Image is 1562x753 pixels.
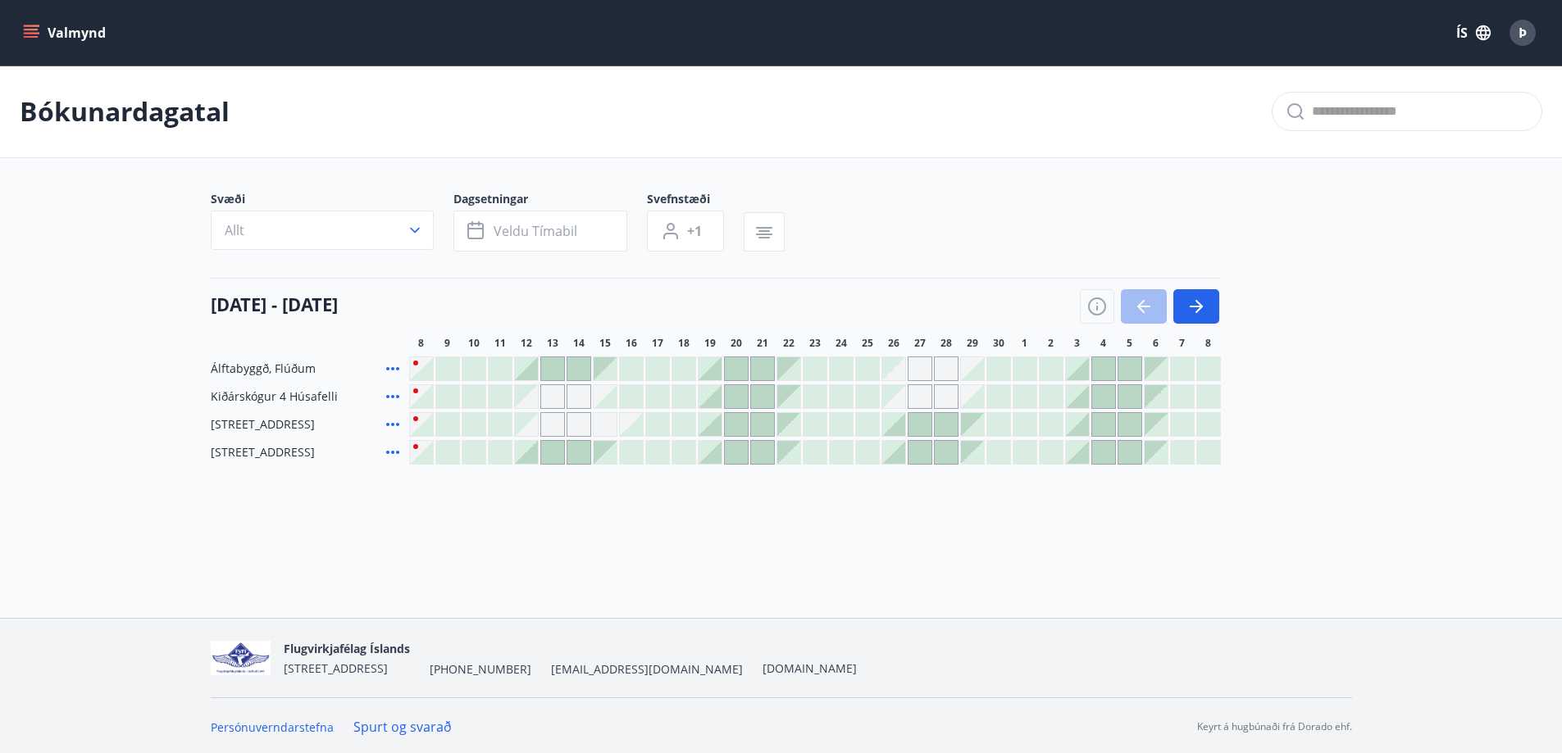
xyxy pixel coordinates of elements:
[1022,337,1027,350] span: 1
[914,337,926,350] span: 27
[1503,13,1542,52] button: Þ
[211,416,315,433] span: [STREET_ADDRESS]
[211,191,453,211] span: Svæði
[453,191,647,211] span: Dagsetningar
[652,337,663,350] span: 17
[599,337,611,350] span: 15
[284,660,388,676] span: [STREET_ADDRESS]
[353,718,452,736] a: Spurt og svarað
[430,661,531,678] span: [PHONE_NUMBER]
[763,660,857,676] a: [DOMAIN_NAME]
[940,337,952,350] span: 28
[809,337,821,350] span: 23
[211,211,434,250] button: Allt
[626,337,637,350] span: 16
[211,388,338,405] span: Kiðárskógur 4 Húsafelli
[514,384,539,409] div: Gráir dagar eru ekki bókanlegir
[1074,337,1080,350] span: 3
[1048,337,1054,350] span: 2
[862,337,873,350] span: 25
[551,661,743,678] span: [EMAIL_ADDRESS][DOMAIN_NAME]
[593,412,617,437] div: Gráir dagar eru ekki bókanlegir
[1127,337,1132,350] span: 5
[514,412,539,437] div: Gráir dagar eru ekki bókanlegir
[1205,337,1211,350] span: 8
[1197,719,1352,734] p: Keyrt á hugbúnaði frá Dorado ehf.
[211,719,334,735] a: Persónuverndarstefna
[647,191,744,211] span: Svefnstæði
[20,93,230,129] p: Bókunardagatal
[453,211,627,252] button: Veldu tímabil
[1100,337,1106,350] span: 4
[1179,337,1185,350] span: 7
[967,337,978,350] span: 29
[444,337,450,350] span: 9
[993,337,1004,350] span: 30
[678,337,690,350] span: 18
[284,641,410,656] span: Flugvirkjafélag Íslands
[225,221,244,239] span: Allt
[836,337,847,350] span: 24
[881,384,906,409] div: Gráir dagar eru ekki bókanlegir
[567,384,591,409] div: Gráir dagar eru ekki bókanlegir
[731,337,742,350] span: 20
[687,222,702,240] span: +1
[908,384,932,409] div: Gráir dagar eru ekki bókanlegir
[573,337,585,350] span: 14
[934,356,959,381] div: Gráir dagar eru ekki bókanlegir
[647,211,724,252] button: +1
[211,444,315,460] span: [STREET_ADDRESS]
[211,292,338,316] h4: [DATE] - [DATE]
[881,356,906,381] div: Gráir dagar eru ekki bókanlegir
[547,337,558,350] span: 13
[888,337,899,350] span: 26
[540,384,565,409] div: Gráir dagar eru ekki bókanlegir
[494,337,506,350] span: 11
[418,337,424,350] span: 8
[211,361,316,377] span: Álftabyggð, Flúðum
[211,641,271,676] img: jfCJGIgpp2qFOvTFfsN21Zau9QV3gluJVgNw7rvD.png
[20,18,112,48] button: menu
[521,337,532,350] span: 12
[540,412,565,437] div: Gráir dagar eru ekki bókanlegir
[1447,18,1500,48] button: ÍS
[468,337,480,350] span: 10
[908,356,932,381] div: Gráir dagar eru ekki bókanlegir
[1519,24,1527,42] span: Þ
[567,412,591,437] div: Gráir dagar eru ekki bókanlegir
[757,337,768,350] span: 21
[494,222,577,240] span: Veldu tímabil
[934,384,959,409] div: Gráir dagar eru ekki bókanlegir
[783,337,795,350] span: 22
[704,337,716,350] span: 19
[1153,337,1159,350] span: 6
